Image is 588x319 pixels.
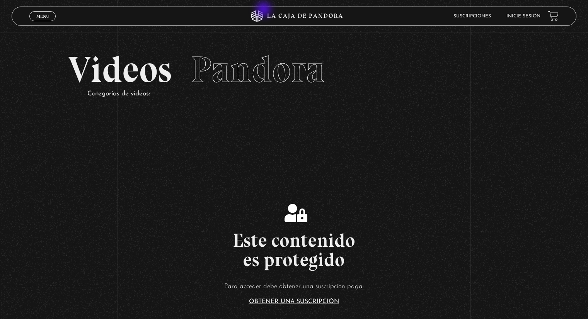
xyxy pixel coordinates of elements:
[36,14,49,19] span: Menu
[87,88,520,100] p: Categorías de videos:
[453,14,491,19] a: Suscripciones
[548,11,559,21] a: View your shopping cart
[506,14,540,19] a: Inicie sesión
[249,299,339,305] a: Obtener una suscripción
[34,20,52,25] span: Cerrar
[191,48,325,92] span: Pandora
[68,51,520,88] h2: Videos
